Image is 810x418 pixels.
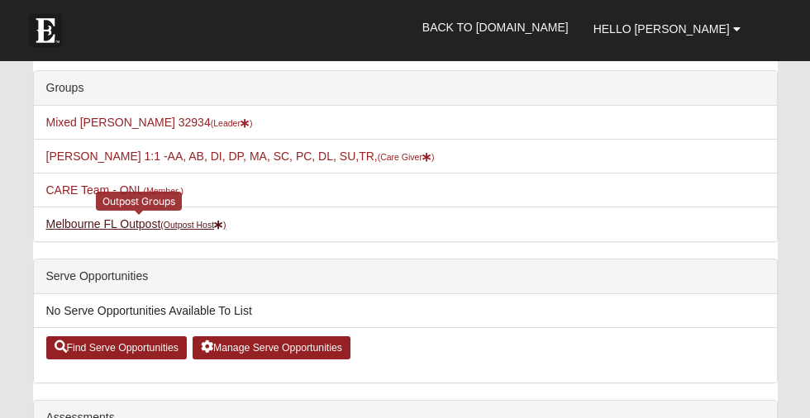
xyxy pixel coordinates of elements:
a: Mixed [PERSON_NAME] 32934(Leader) [46,116,253,129]
small: (Care Giver ) [378,152,435,162]
img: Eleven22 logo [29,14,62,47]
div: Outpost Groups [96,192,182,211]
li: No Serve Opportunities Available To List [34,294,777,328]
a: CARE Team - ONL(Member ) [46,183,183,197]
a: Back to [DOMAIN_NAME] [410,7,581,48]
a: Manage Serve Opportunities [193,336,350,359]
small: (Member ) [144,186,183,196]
small: (Outpost Host ) [160,220,226,230]
small: (Leader ) [211,118,253,128]
span: Hello [PERSON_NAME] [593,22,730,36]
a: [PERSON_NAME] 1:1 -AA, AB, DI, DP, MA, SC, PC, DL, SU,TR,(Care Giver) [46,150,435,163]
a: Find Serve Opportunities [46,336,188,359]
a: Hello [PERSON_NAME] [581,8,753,50]
div: Serve Opportunities [34,259,777,294]
div: Groups [34,71,777,106]
a: Melbourne FL Outpost(Outpost Host) [46,217,226,230]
